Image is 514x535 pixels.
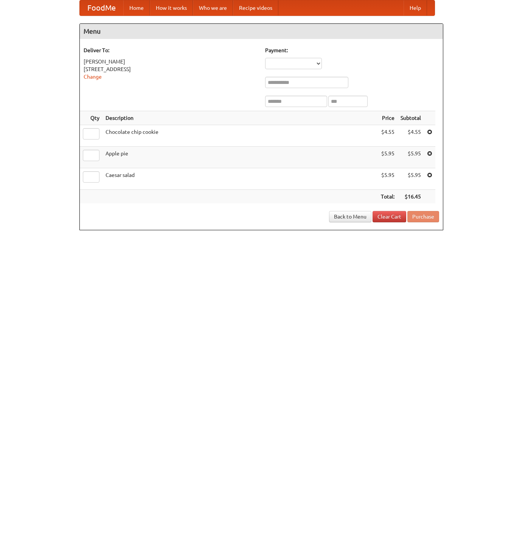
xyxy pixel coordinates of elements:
[84,74,102,80] a: Change
[378,190,398,204] th: Total:
[407,211,439,222] button: Purchase
[398,168,424,190] td: $5.95
[84,58,258,65] div: [PERSON_NAME]
[102,111,378,125] th: Description
[80,111,102,125] th: Qty
[378,111,398,125] th: Price
[123,0,150,16] a: Home
[329,211,371,222] a: Back to Menu
[102,147,378,168] td: Apple pie
[102,125,378,147] td: Chocolate chip cookie
[265,47,439,54] h5: Payment:
[80,24,443,39] h4: Menu
[84,65,258,73] div: [STREET_ADDRESS]
[233,0,278,16] a: Recipe videos
[398,147,424,168] td: $5.95
[84,47,258,54] h5: Deliver To:
[378,125,398,147] td: $4.55
[378,168,398,190] td: $5.95
[398,190,424,204] th: $16.45
[378,147,398,168] td: $5.95
[150,0,193,16] a: How it works
[102,168,378,190] td: Caesar salad
[404,0,427,16] a: Help
[398,125,424,147] td: $4.55
[398,111,424,125] th: Subtotal
[80,0,123,16] a: FoodMe
[373,211,406,222] a: Clear Cart
[193,0,233,16] a: Who we are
